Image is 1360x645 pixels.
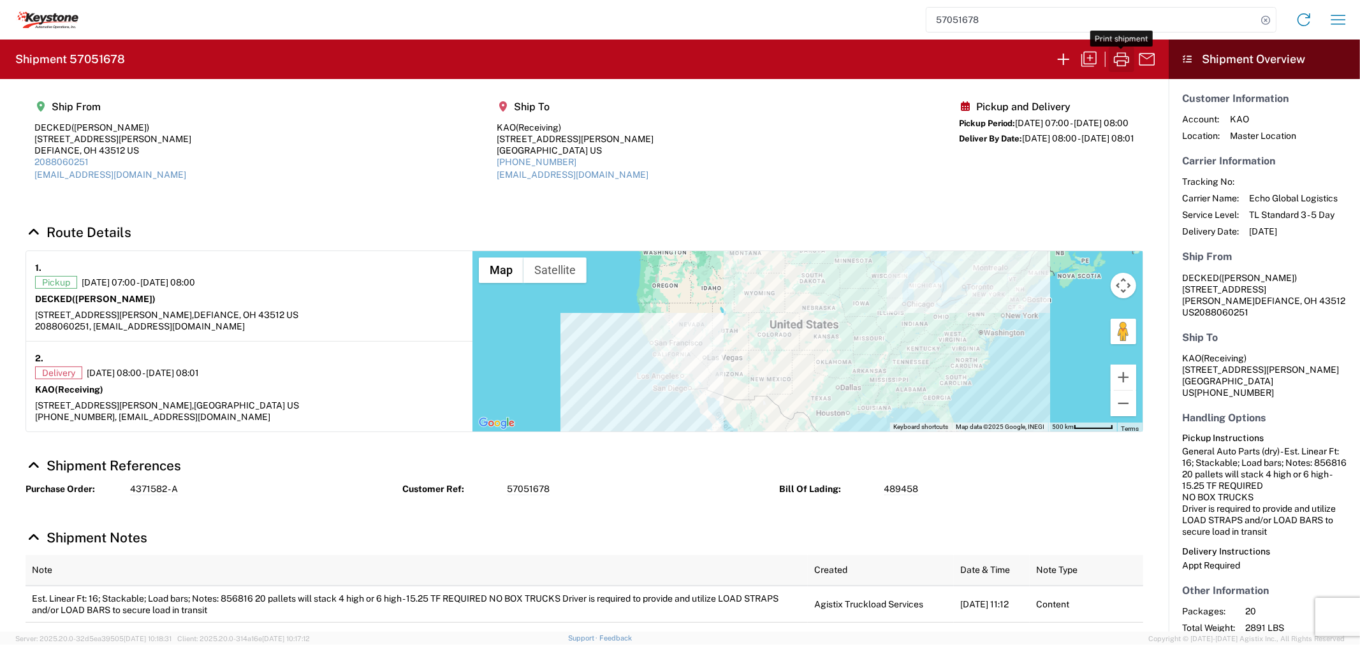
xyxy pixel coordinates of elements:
button: Show satellite imagery [523,257,587,283]
a: Hide Details [26,458,181,474]
th: Date & Time [954,555,1030,586]
span: Deliver By Date: [959,134,1022,143]
span: 4371582 - A [130,483,178,495]
h5: Handling Options [1182,412,1347,424]
span: Packages: [1182,605,1235,617]
span: ([PERSON_NAME]) [1219,273,1297,283]
span: [DATE] [1249,226,1338,237]
button: Map Scale: 500 km per 58 pixels [1048,423,1117,431]
h5: Ship From [34,101,191,113]
div: General Auto Parts (dry) - Est. Linear Ft: 16; Stackable; Load bars; Notes: 856816 20 pallets wil... [1182,446,1347,537]
span: 500 km [1052,423,1074,430]
a: Open this area in Google Maps (opens a new window) [476,415,518,431]
strong: Bill Of Lading: [780,483,875,495]
div: [STREET_ADDRESS][PERSON_NAME] [497,133,654,145]
span: ([PERSON_NAME]) [71,122,149,133]
img: Google [476,415,518,431]
th: Note [26,555,808,586]
span: 489458 [884,483,919,495]
div: DECKED [34,122,191,133]
h2: Shipment 57051678 [15,52,125,67]
div: [GEOGRAPHIC_DATA] US [497,145,654,156]
div: 2088060251, [EMAIL_ADDRESS][DOMAIN_NAME] [35,321,464,332]
span: [STREET_ADDRESS][PERSON_NAME], [35,400,194,410]
span: [DATE] 07:00 - [DATE] 08:00 [1015,118,1129,128]
h6: Delivery Instructions [1182,546,1347,557]
span: DEFIANCE, OH 43512 US [194,310,298,320]
span: [DATE] 08:00 - [DATE] 08:01 [87,367,199,379]
a: Support [568,634,600,642]
span: [DATE] 08:00 - [DATE] 08:01 [1022,133,1134,143]
span: 57051678 [507,483,550,495]
button: Drag Pegman onto the map to open Street View [1111,319,1136,344]
h5: Ship To [1182,331,1347,344]
span: Total Weight: [1182,622,1235,634]
span: Account: [1182,113,1220,125]
span: (Receiving) [516,122,561,133]
span: [DATE] 07:00 - [DATE] 08:00 [82,277,195,288]
h5: Customer Information [1182,92,1347,105]
button: Zoom in [1111,365,1136,390]
span: Echo Global Logistics [1249,192,1338,204]
strong: KAO [35,384,103,395]
strong: 2. [35,351,43,366]
div: KAO [497,122,654,133]
a: [EMAIL_ADDRESS][DOMAIN_NAME] [497,170,648,180]
td: [DATE] 11:12 [954,586,1030,623]
div: DEFIANCE, OH 43512 US [34,145,191,156]
span: Delivery [35,366,82,379]
h5: Ship From [1182,250,1347,263]
strong: DECKED [35,294,156,304]
th: Created [808,555,954,586]
span: [PHONE_NUMBER] [1194,388,1274,398]
span: 2891 LBS [1245,622,1354,634]
button: Show street map [479,257,523,283]
td: Agistix Truckload Services [808,586,954,623]
div: [STREET_ADDRESS][PERSON_NAME] [34,133,191,145]
span: Delivery Date: [1182,226,1239,237]
span: Tracking No: [1182,176,1239,187]
h5: Other Information [1182,584,1347,597]
span: Map data ©2025 Google, INEGI [956,423,1044,430]
strong: 1. [35,260,41,276]
span: Location: [1182,130,1220,141]
td: Est. Linear Ft: 16; Stackable; Load bars; Notes: 856816 20 pallets will stack 4 high or 6 high - ... [26,586,808,623]
span: Service Level: [1182,209,1239,221]
span: Pickup Period: [959,119,1015,128]
button: Map camera controls [1111,273,1136,298]
span: Copyright © [DATE]-[DATE] Agistix Inc., All Rights Reserved [1148,633,1345,644]
span: (Receiving) [55,384,103,395]
span: [STREET_ADDRESS][PERSON_NAME], [35,310,194,320]
div: Appt Required [1182,560,1347,571]
span: Client: 2025.20.0-314a16e [177,635,310,642]
span: DECKED [1182,273,1219,283]
span: (Receiving) [1201,353,1247,363]
div: [PHONE_NUMBER], [EMAIL_ADDRESS][DOMAIN_NAME] [35,411,464,423]
td: Content [1030,586,1143,623]
span: Server: 2025.20.0-32d5ea39505 [15,635,172,642]
h5: Carrier Information [1182,155,1347,167]
header: Shipment Overview [1169,40,1360,79]
h5: Pickup and Delivery [959,101,1134,113]
a: 2088060251 [34,157,89,167]
span: Carrier Name: [1182,192,1239,204]
span: 2088060251 [1194,307,1248,317]
span: Pickup [35,276,77,289]
span: KAO [STREET_ADDRESS][PERSON_NAME] [1182,353,1339,375]
span: KAO [1230,113,1296,125]
a: Terms [1121,425,1139,432]
a: Hide Details [26,224,131,240]
span: ([PERSON_NAME]) [72,294,156,304]
input: Shipment, tracking or reference number [926,8,1257,32]
a: [PHONE_NUMBER] [497,157,576,167]
span: [STREET_ADDRESS][PERSON_NAME] [1182,284,1266,306]
strong: Customer Ref: [402,483,498,495]
a: Hide Details [26,530,147,546]
h6: Pickup Instructions [1182,433,1347,444]
span: [GEOGRAPHIC_DATA] US [194,400,299,410]
address: DEFIANCE, OH 43512 US [1182,272,1347,318]
h5: Ship To [497,101,654,113]
th: Note Type [1030,555,1143,586]
a: [EMAIL_ADDRESS][DOMAIN_NAME] [34,170,186,180]
address: [GEOGRAPHIC_DATA] US [1182,352,1347,398]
